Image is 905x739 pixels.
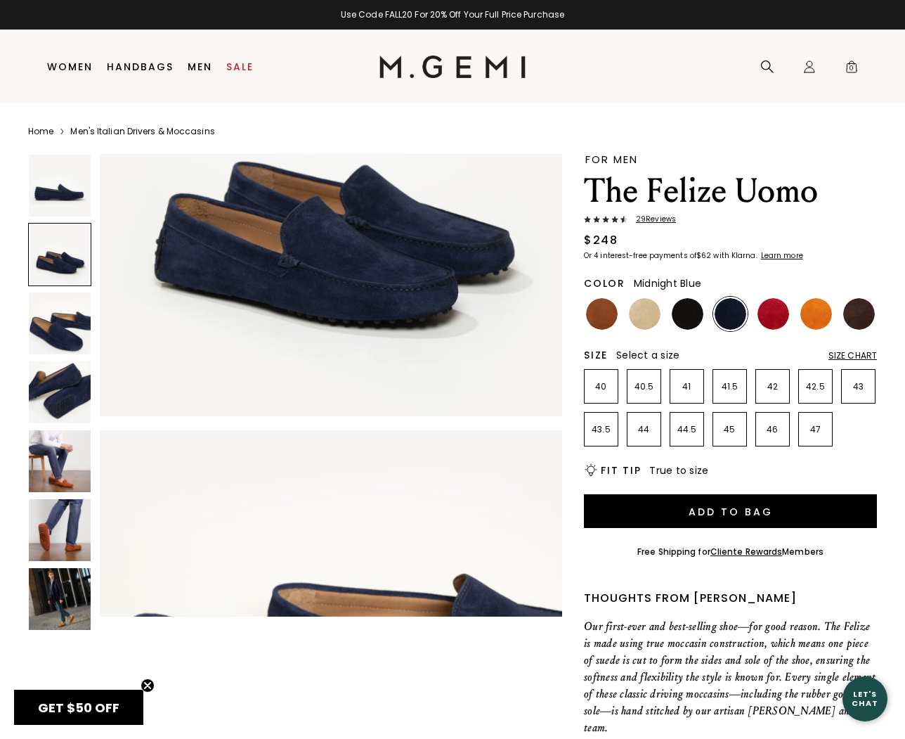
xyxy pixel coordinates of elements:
[800,298,832,330] img: Orange
[584,278,625,289] h2: Color
[29,293,91,354] img: The Felize Uomo
[584,494,877,528] button: Add to Bag
[14,690,143,725] div: GET $50 OFFClose teaser
[713,424,746,435] p: 45
[29,568,91,630] img: The Felize Uomo
[670,424,703,435] p: 44.5
[29,430,91,492] img: The Felize Uomo
[828,350,877,361] div: Size Chart
[584,172,877,211] h1: The Felize Uomo
[799,381,832,392] p: 42.5
[38,699,119,716] span: GET $50 OFF
[696,250,711,261] klarna-placement-style-amount: $62
[649,463,708,477] span: True to size
[842,381,875,392] p: 43
[616,348,679,362] span: Select a size
[761,250,803,261] klarna-placement-style-cta: Learn more
[70,126,214,137] a: Men's Italian Drivers & Moccasins
[627,381,660,392] p: 40.5
[627,215,676,224] span: 29 Review s
[845,63,859,77] span: 0
[107,61,174,72] a: Handbags
[757,298,789,330] img: Sunset Red
[584,349,608,361] h2: Size
[713,250,759,261] klarna-placement-style-body: with Klarna
[843,298,875,330] img: Chocolate
[585,154,877,165] div: FOR MEN
[586,298,618,330] img: Saddle
[713,381,746,392] p: 41.5
[629,298,660,330] img: Latte
[226,61,254,72] a: Sale
[670,381,703,392] p: 41
[28,126,53,137] a: Home
[710,546,783,558] a: Cliente Rewards
[585,381,618,392] p: 40
[584,590,877,607] div: Thoughts from [PERSON_NAME]
[637,546,823,558] div: Free Shipping for Members
[842,690,887,707] div: Let's Chat
[715,298,746,330] img: Midnight Blue
[188,61,212,72] a: Men
[29,155,91,217] img: The Felize Uomo
[585,424,618,435] p: 43.5
[141,679,155,693] button: Close teaser
[634,276,701,290] span: Midnight Blue
[29,361,91,423] img: The Felize Uomo
[379,56,526,78] img: M.Gemi
[584,215,877,226] a: 29Reviews
[799,424,832,435] p: 47
[760,252,803,260] a: Learn more
[47,61,93,72] a: Women
[756,381,789,392] p: 42
[584,232,618,249] div: $248
[584,250,696,261] klarna-placement-style-body: Or 4 interest-free payments of
[756,424,789,435] p: 46
[29,499,91,561] img: The Felize Uomo
[601,465,641,476] h2: Fit Tip
[627,424,660,435] p: 44
[672,298,703,330] img: Black
[584,618,877,736] p: Our first-ever and best-selling shoe—for good reason. The Felize is made using true moccasin cons...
